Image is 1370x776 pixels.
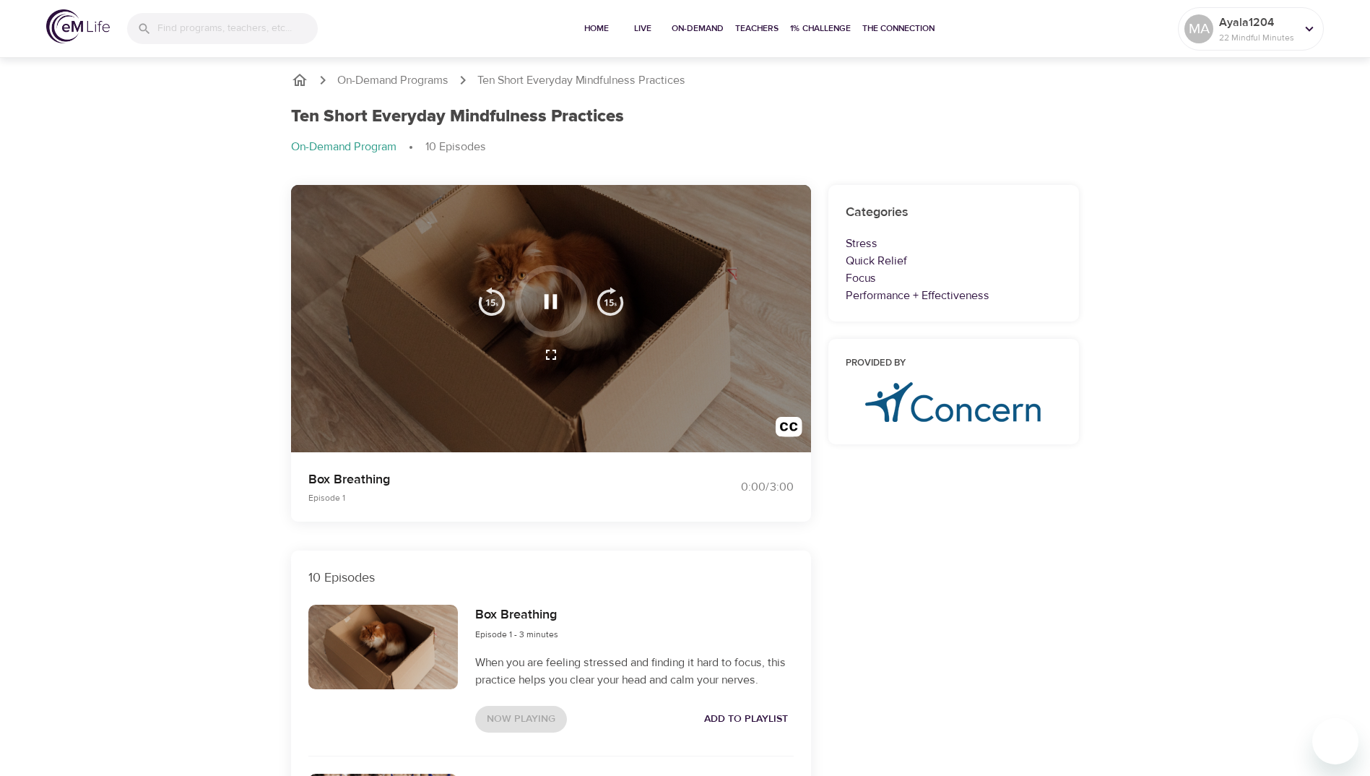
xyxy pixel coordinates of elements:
[846,252,1062,270] p: Quick Relief
[291,72,1080,89] nav: breadcrumb
[308,568,794,587] p: 10 Episodes
[846,287,1062,304] p: Performance + Effectiveness
[475,629,558,640] span: Episode 1 - 3 minutes
[579,21,614,36] span: Home
[767,408,811,452] button: Transcript/Closed Captions (c)
[846,202,1062,223] h6: Categories
[596,287,625,316] img: 15s_next.svg
[1219,31,1296,44] p: 22 Mindful Minutes
[698,706,794,733] button: Add to Playlist
[475,605,558,626] h6: Box Breathing
[672,21,724,36] span: On-Demand
[475,654,793,689] p: When you are feeling stressed and finding it hard to focus, this practice helps you clear your he...
[685,479,794,496] div: 0:00 / 3:00
[735,21,779,36] span: Teachers
[862,21,935,36] span: The Connection
[846,270,1062,287] p: Focus
[865,382,1041,422] img: concern-logo%20%281%29.png
[846,356,1062,371] h6: Provided by
[477,72,685,89] p: Ten Short Everyday Mindfulness Practices
[308,470,668,489] p: Box Breathing
[291,106,624,127] h1: Ten Short Everyday Mindfulness Practices
[477,287,506,316] img: 15s_prev.svg
[425,139,486,155] p: 10 Episodes
[776,417,802,444] img: open_caption.svg
[157,13,318,44] input: Find programs, teachers, etc...
[846,235,1062,252] p: Stress
[291,139,1080,156] nav: breadcrumb
[790,21,851,36] span: 1% Challenge
[291,139,396,155] p: On-Demand Program
[46,9,110,43] img: logo
[1219,14,1296,31] p: Ayala1204
[1312,718,1358,764] iframe: Button to launch messaging window
[704,710,788,728] span: Add to Playlist
[308,491,668,504] p: Episode 1
[337,72,448,89] a: On-Demand Programs
[1184,14,1213,43] div: MA
[625,21,660,36] span: Live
